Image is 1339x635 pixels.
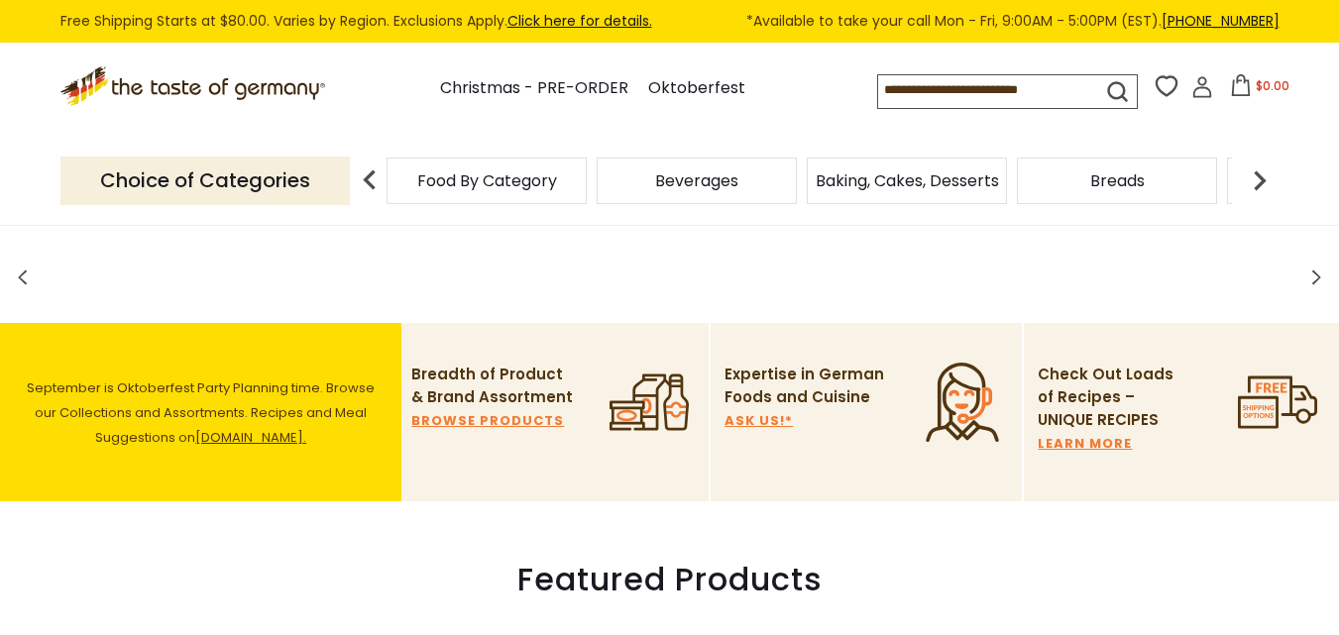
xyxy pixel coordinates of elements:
[648,75,745,102] a: Oktoberfest
[195,428,306,447] a: [DOMAIN_NAME].
[655,173,738,188] a: Beverages
[411,410,564,432] a: BROWSE PRODUCTS
[411,363,575,408] p: Breadth of Product & Brand Assortment
[1217,74,1301,104] button: $0.00
[1162,11,1280,31] a: [PHONE_NUMBER]
[746,10,1280,33] span: *Available to take your call Mon - Fri, 9:00AM - 5:00PM (EST).
[350,160,390,200] img: previous arrow
[60,10,1280,33] div: Free Shipping Starts at $80.00. Varies by Region. Exclusions Apply.
[60,157,350,205] p: Choice of Categories
[816,173,999,188] a: Baking, Cakes, Desserts
[1256,77,1289,94] span: $0.00
[1038,433,1132,455] a: LEARN MORE
[725,363,888,408] p: Expertise in German Foods and Cuisine
[1240,160,1280,200] img: next arrow
[725,410,793,432] a: ASK US!*
[507,11,652,31] a: Click here for details.
[417,173,557,188] a: Food By Category
[1038,363,1181,431] p: Check Out Loads of Recipes – UNIQUE RECIPES
[440,75,628,102] a: Christmas - PRE-ORDER
[27,378,375,447] span: September is Oktoberfest Party Planning time. Browse our Collections and Assortments. Recipes and...
[1090,173,1145,188] a: Breads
